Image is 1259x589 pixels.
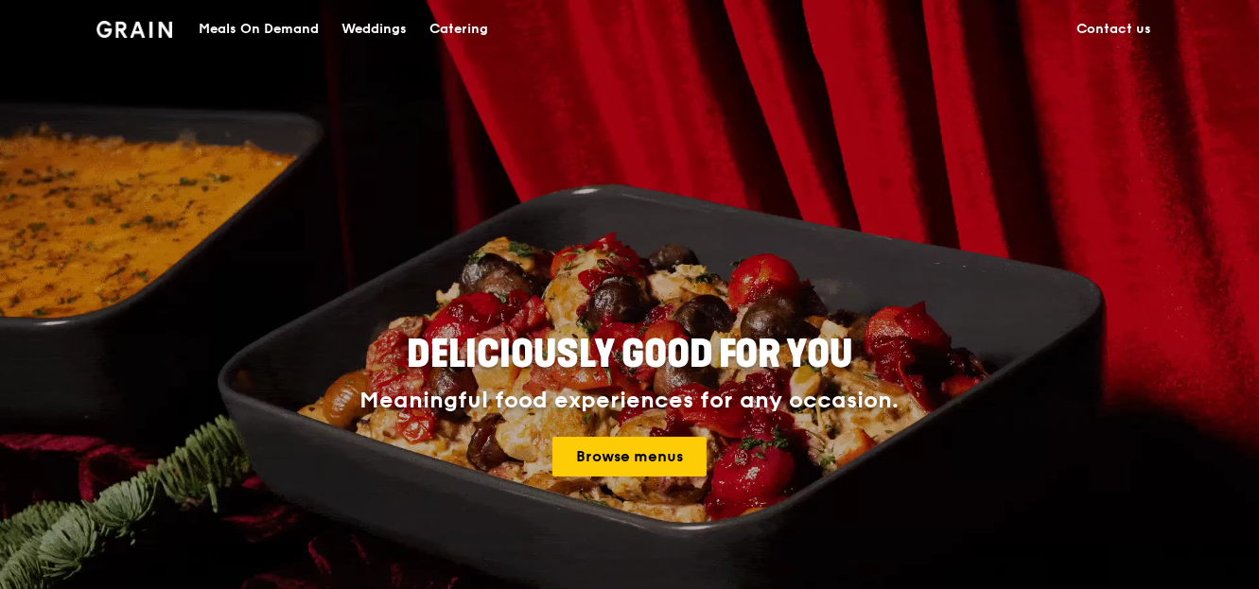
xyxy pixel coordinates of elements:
[96,21,173,38] img: Grain
[289,388,970,414] div: Meaningful food experiences for any occasion.
[552,437,707,476] a: Browse menus
[330,1,418,58] a: Weddings
[341,1,407,58] div: Weddings
[199,1,319,58] div: Meals On Demand
[1066,1,1163,58] a: Contact us
[429,1,488,58] div: Catering
[407,332,852,377] span: Deliciously good for you
[418,1,499,58] a: Catering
